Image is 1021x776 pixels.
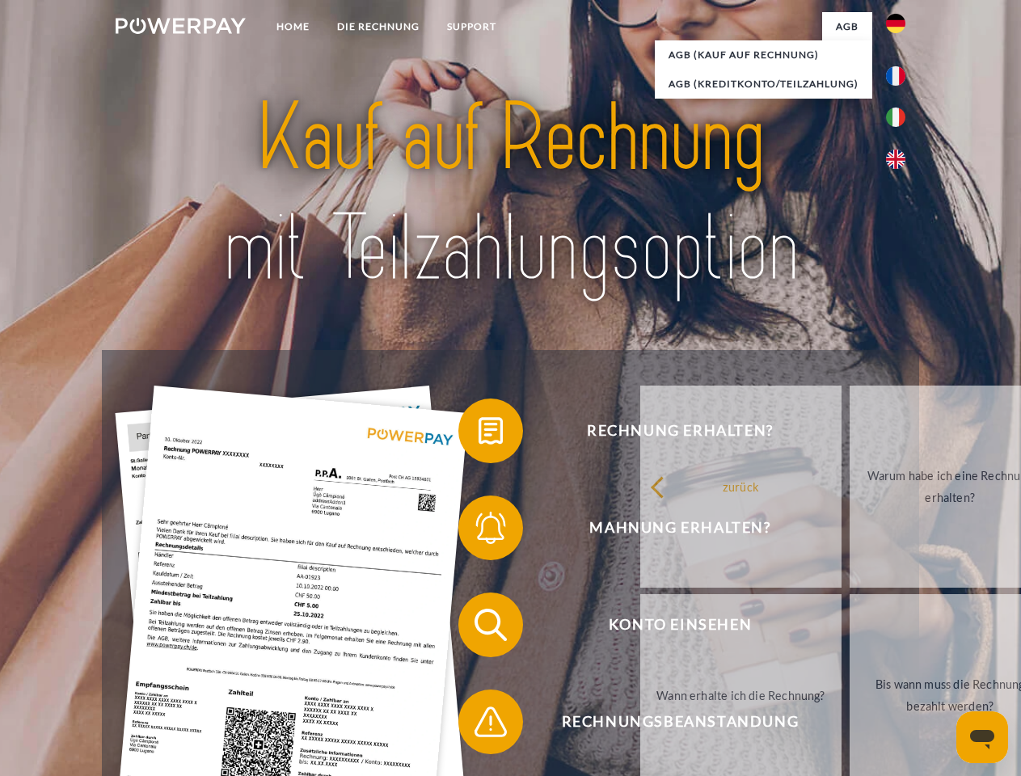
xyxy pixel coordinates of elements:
[433,12,510,41] a: SUPPORT
[886,66,905,86] img: fr
[263,12,323,41] a: Home
[655,40,872,70] a: AGB (Kauf auf Rechnung)
[470,411,511,451] img: qb_bill.svg
[886,150,905,169] img: en
[323,12,433,41] a: DIE RECHNUNG
[470,605,511,645] img: qb_search.svg
[956,711,1008,763] iframe: Schaltfläche zum Öffnen des Messaging-Fensters
[470,702,511,742] img: qb_warning.svg
[458,690,879,754] button: Rechnungsbeanstandung
[458,399,879,463] button: Rechnung erhalten?
[655,70,872,99] a: AGB (Kreditkonto/Teilzahlung)
[458,593,879,657] button: Konto einsehen
[154,78,867,310] img: title-powerpay_de.svg
[886,14,905,33] img: de
[886,108,905,127] img: it
[458,496,879,560] button: Mahnung erhalten?
[470,508,511,548] img: qb_bell.svg
[650,475,832,497] div: zurück
[650,684,832,706] div: Wann erhalte ich die Rechnung?
[116,18,246,34] img: logo-powerpay-white.svg
[822,12,872,41] a: agb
